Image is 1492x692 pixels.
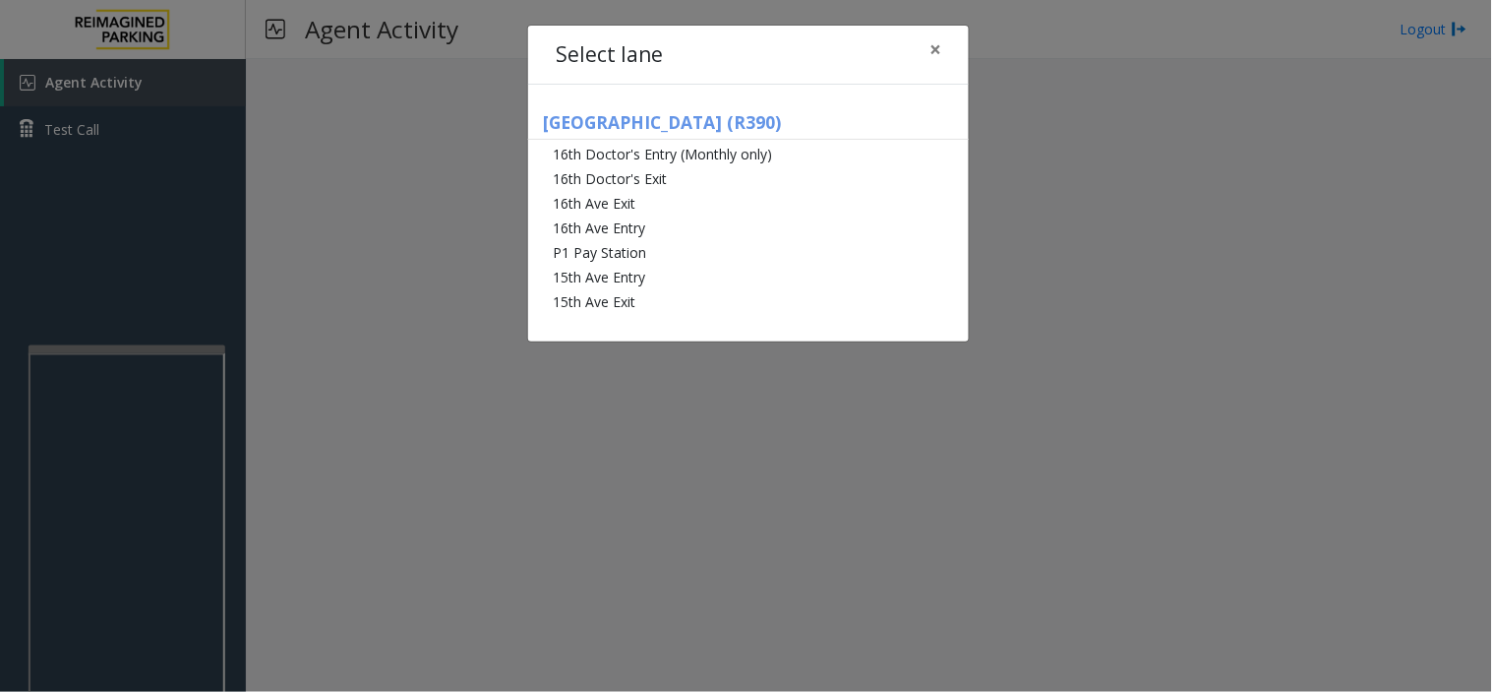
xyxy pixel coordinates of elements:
li: 16th Doctor's Entry (Monthly only) [528,142,969,166]
h4: Select lane [556,39,663,71]
li: 15th Ave Exit [528,289,969,314]
li: P1 Pay Station [528,240,969,265]
li: 16th Ave Entry [528,216,969,240]
h5: [GEOGRAPHIC_DATA] (R390) [528,112,969,140]
li: 16th Doctor's Exit [528,166,969,191]
li: 16th Ave Exit [528,191,969,216]
li: 15th Ave Entry [528,265,969,289]
button: Close [916,26,955,74]
span: × [929,35,941,63]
